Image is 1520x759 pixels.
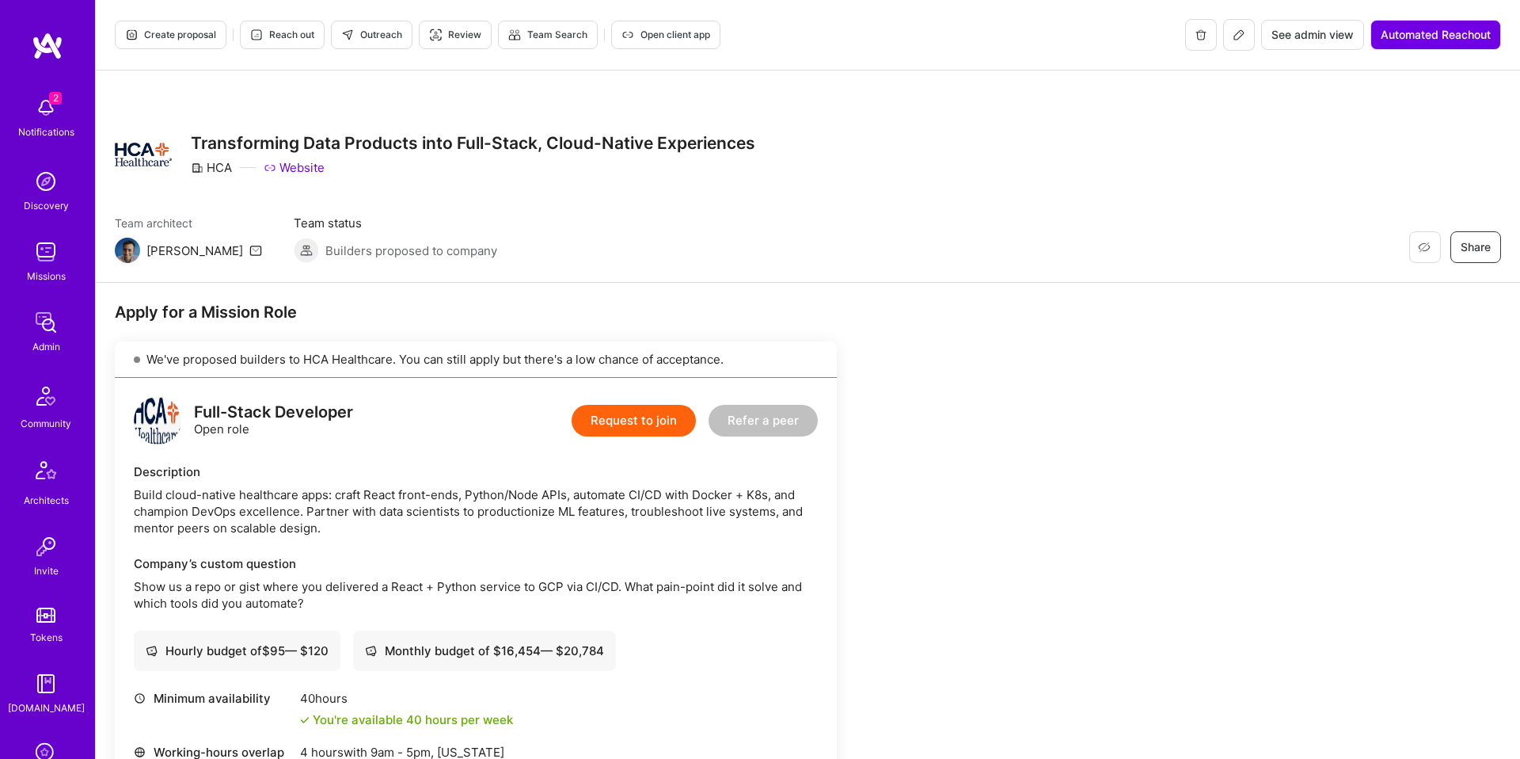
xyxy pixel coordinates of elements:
div: Full-Stack Developer [194,404,353,421]
div: Description [134,463,818,480]
img: guide book [30,668,62,700]
button: Create proposal [115,21,226,49]
span: Automated Reachout [1381,27,1491,43]
i: icon Cash [146,645,158,657]
div: Discovery [24,197,69,214]
span: Team status [294,215,497,231]
i: icon Cash [365,645,377,657]
span: Open client app [621,28,710,42]
i: icon Check [300,715,310,725]
i: icon Targeter [429,29,442,41]
img: teamwork [30,236,62,268]
i: icon Clock [134,692,146,704]
h3: Transforming Data Products into Full-Stack, Cloud-Native Experiences [191,133,755,153]
img: bell [30,92,62,124]
button: Team Search [498,21,598,49]
div: Build cloud-native healthcare apps: craft React front-ends, Python/Node APIs, automate CI/CD with... [134,486,818,536]
button: Refer a peer [709,405,818,437]
div: HCA [191,159,232,176]
img: discovery [30,166,62,197]
i: icon Mail [249,244,262,257]
i: icon Proposal [125,29,138,41]
span: Team architect [115,215,262,231]
span: Team Search [508,28,587,42]
i: icon World [134,746,146,758]
div: Notifications [18,124,74,140]
img: logo [134,397,181,444]
button: Request to join [572,405,696,437]
img: Team Architect [115,238,140,263]
span: Builders proposed to company [325,242,497,259]
span: 2 [49,92,62,105]
button: Automated Reachout [1370,20,1501,50]
div: Apply for a Mission Role [115,302,837,322]
div: Monthly budget of $ 16,454 — $ 20,784 [365,643,604,659]
span: Reach out [250,28,314,42]
div: Admin [32,338,60,355]
p: Show us a repo or gist where you delivered a React + Python service to GCP via CI/CD. What pain-p... [134,578,818,612]
i: icon EyeClosed [1418,241,1431,254]
a: Website [264,159,325,176]
button: Reach out [240,21,325,49]
span: Create proposal [125,28,216,42]
div: Open role [194,404,353,437]
img: Company Logo [115,143,172,166]
div: [DOMAIN_NAME] [8,700,85,716]
div: Company’s custom question [134,555,818,572]
div: Missions [27,268,66,284]
div: We've proposed builders to HCA Healthcare. You can still apply but there's a low chance of accept... [115,341,837,378]
img: tokens [36,608,55,623]
span: Review [429,28,481,42]
span: Share [1461,239,1491,255]
button: Open client app [611,21,720,49]
div: You're available 40 hours per week [300,711,513,728]
img: logo [32,32,63,60]
button: Outreach [331,21,412,49]
div: Invite [34,563,59,579]
img: Community [27,377,65,415]
i: icon CompanyGray [191,162,203,174]
div: Architects [24,492,69,509]
img: Invite [30,531,62,563]
div: Community [21,415,71,432]
div: Minimum availability [134,690,292,707]
div: [PERSON_NAME] [146,242,243,259]
img: admin teamwork [30,307,62,338]
img: Architects [27,454,65,492]
div: Hourly budget of $ 95 — $ 120 [146,643,329,659]
span: See admin view [1271,27,1354,43]
span: Outreach [341,28,402,42]
div: 40 hours [300,690,513,707]
button: Share [1450,231,1501,263]
button: Review [419,21,492,49]
button: See admin view [1261,20,1364,50]
img: Builders proposed to company [294,238,319,263]
div: Tokens [30,629,63,646]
